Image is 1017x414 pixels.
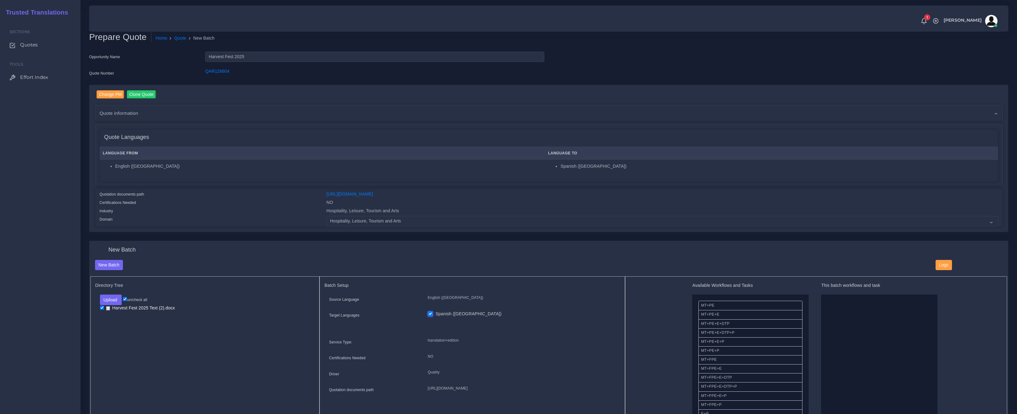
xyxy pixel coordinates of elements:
h5: Available Workflows and Tasks [692,283,809,288]
h5: Batch Setup [324,283,620,288]
input: Change PM [97,90,124,99]
a: QAR126604 [205,69,229,74]
li: MT+FPE [698,355,802,364]
li: MT+FPE+E [698,364,802,373]
li: MT+FPE+E+DTP [698,373,802,382]
li: MT+PE+E+DTP [698,319,802,329]
p: Quality [428,369,615,376]
a: 1 [919,18,929,24]
h2: Prepare Quote [89,32,151,42]
div: Quote information [95,105,1002,121]
span: Logs [939,262,948,267]
th: Language To [545,147,998,160]
li: MT+FPE+E+P [698,391,802,401]
label: Source Language [329,297,359,302]
label: Quotation documents path [329,387,374,393]
li: MT+FPE+E+DTP+P [698,382,802,391]
p: NO [428,353,615,360]
label: Quotation documents path [100,192,144,197]
button: New Batch [95,260,123,270]
h5: Directory Tree [95,283,315,288]
input: un/check all [123,297,127,301]
p: translation+edition [428,337,615,344]
li: English ([GEOGRAPHIC_DATA]) [115,163,541,170]
label: Certifications Needed [100,200,136,205]
a: Quote [174,35,186,41]
h4: Quote Languages [104,134,149,141]
a: [URL][DOMAIN_NAME] [327,192,373,196]
h4: New Batch [108,247,136,253]
input: Clone Quote [127,90,156,99]
label: Industry [100,208,113,214]
label: un/check all [123,297,147,303]
h2: Trusted Translations [2,9,68,16]
li: MT+PE+E+DTP+P [698,328,802,338]
span: 1 [924,14,930,20]
img: avatar [985,15,997,27]
button: Upload [100,295,122,305]
li: New Batch [186,35,215,41]
div: NO [322,199,1003,208]
label: Certifications Needed [329,355,366,361]
span: Sections [10,29,30,34]
a: Home [156,35,167,41]
li: Spanish ([GEOGRAPHIC_DATA]) [560,163,995,170]
a: Effort Index [5,71,76,84]
a: Quotes [5,38,76,51]
span: Quotes [20,41,38,48]
a: New Batch [95,262,123,267]
li: MT+PE [698,301,802,310]
span: Tools [10,62,24,67]
li: MT+FPE+P [698,400,802,410]
a: Harvest Fest 2025 Text (2).docx [104,305,177,311]
a: Trusted Translations [2,7,68,18]
label: Target Languages [329,313,359,318]
label: Driver [329,371,339,377]
label: Service Type: [329,339,352,345]
label: Quote Number [89,71,114,76]
label: Spanish ([GEOGRAPHIC_DATA]) [436,311,502,317]
li: MT+PE+E [698,310,802,319]
li: MT+PE+P [698,346,802,356]
p: English ([GEOGRAPHIC_DATA]) [428,295,615,301]
label: Domain [100,217,113,222]
li: MT+PE+E+P [698,337,802,347]
span: Effort Index [20,74,48,81]
a: [PERSON_NAME]avatar [941,15,1000,27]
span: Quote information [100,110,138,117]
h5: This batch workflows and task [821,283,937,288]
span: [PERSON_NAME] [944,18,982,22]
label: Opportunity Name [89,54,120,60]
button: Logs [936,260,952,270]
p: [URL][DOMAIN_NAME] [428,385,615,392]
th: Language From [100,147,545,160]
div: Hospitality, Leisure, Tourism and Arts [322,208,1003,216]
